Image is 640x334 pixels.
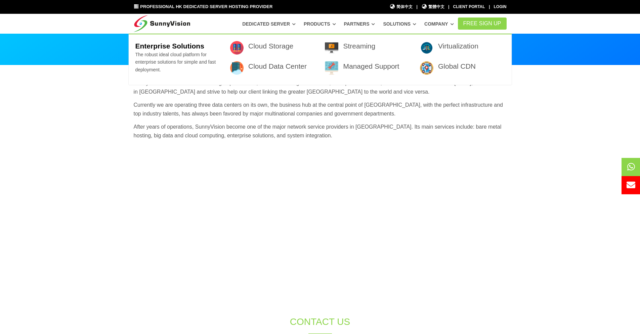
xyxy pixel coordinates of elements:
span: Professional HK Dedicated Server Hosting Provider [140,4,272,9]
img: 007-video-player.png [325,41,338,55]
p: After years of operations, SunnyVision become one of the major network service providers in [GEOG... [134,123,507,140]
img: 001-data.png [230,41,244,55]
a: Streaming [343,42,375,50]
a: Products [304,18,336,30]
p: Currently we are operating three data centers on its own, the business hub at the central point o... [134,101,507,118]
a: Client Portal [453,4,485,9]
a: Cloud Storage [248,42,293,50]
a: Dedicated Server [242,18,296,30]
a: Login [494,4,507,9]
span: The robust ideal cloud platform for enterprise solutions for simple and fast deployment. [135,52,216,72]
a: Managed Support [343,62,399,70]
li: | [448,4,449,10]
p: SunnyVision Limited holds different group of brands, service including Data Center, Enterprise So... [134,79,507,96]
img: 003-server-1.png [230,61,244,75]
a: Global CDN [438,62,476,70]
img: 005-location.png [420,61,433,75]
b: Enterprise Solutions [135,42,204,50]
img: flat-cloud-in-out.png [420,41,433,55]
img: 009-technical-support.png [325,61,338,75]
a: FREE Sign Up [458,18,507,30]
h1: Contact Us [208,315,432,328]
div: Solutions [129,34,512,85]
a: Company [424,18,454,30]
li: | [416,4,417,10]
li: | [489,4,490,10]
a: Virtualization [438,42,478,50]
a: Solutions [383,18,416,30]
a: Cloud Data Center [248,62,307,70]
a: Partners [344,18,375,30]
a: 简体中文 [390,4,413,10]
a: 繁體中文 [421,4,444,10]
